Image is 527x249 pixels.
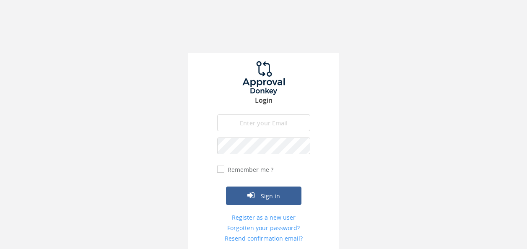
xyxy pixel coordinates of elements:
a: Forgotten your password? [217,224,310,232]
a: Register as a new user [217,213,310,222]
button: Sign in [226,187,301,205]
label: Remember me ? [226,166,273,174]
input: Enter your Email [217,114,310,131]
h3: Login [188,97,339,104]
a: Resend confirmation email? [217,234,310,243]
img: logo.png [232,61,295,95]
